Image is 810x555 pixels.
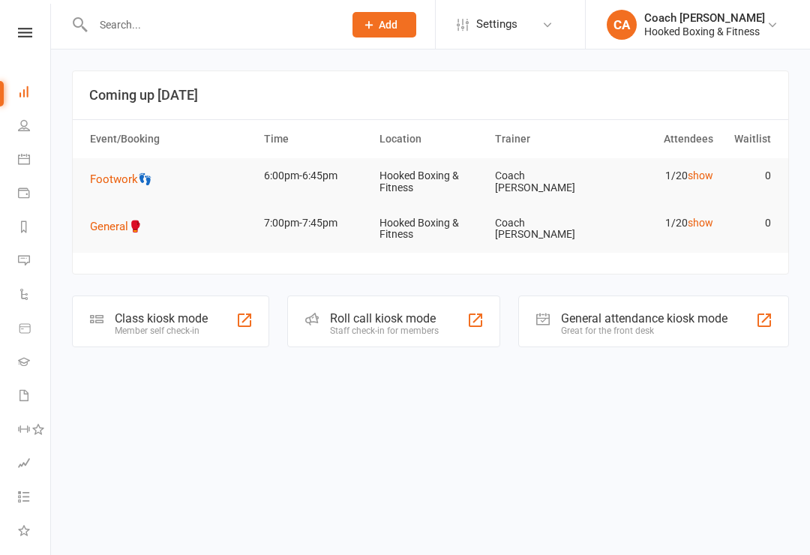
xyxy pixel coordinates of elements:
[604,205,719,241] td: 1/20
[90,217,153,235] button: General🥊
[379,19,397,31] span: Add
[644,11,765,25] div: Coach [PERSON_NAME]
[688,217,713,229] a: show
[90,172,152,186] span: Footwork👣
[257,158,373,193] td: 6:00pm-6:45pm
[488,158,604,205] td: Coach [PERSON_NAME]
[373,205,488,253] td: Hooked Boxing & Fitness
[720,205,778,241] td: 0
[720,120,778,158] th: Waitlist
[18,211,52,245] a: Reports
[257,205,373,241] td: 7:00pm-7:45pm
[720,158,778,193] td: 0
[115,325,208,336] div: Member self check-in
[688,169,713,181] a: show
[18,110,52,144] a: People
[488,205,604,253] td: Coach [PERSON_NAME]
[18,76,52,110] a: Dashboard
[373,120,488,158] th: Location
[561,325,727,336] div: Great for the front desk
[18,515,52,549] a: What's New
[257,120,373,158] th: Time
[18,144,52,178] a: Calendar
[18,313,52,346] a: Product Sales
[644,25,765,38] div: Hooked Boxing & Fitness
[89,88,772,103] h3: Coming up [DATE]
[604,120,719,158] th: Attendees
[476,7,517,41] span: Settings
[90,170,163,188] button: Footwork👣
[18,178,52,211] a: Payments
[330,311,439,325] div: Roll call kiosk mode
[330,325,439,336] div: Staff check-in for members
[607,10,637,40] div: CA
[90,220,142,233] span: General🥊
[18,448,52,481] a: Assessments
[88,14,333,35] input: Search...
[115,311,208,325] div: Class kiosk mode
[488,120,604,158] th: Trainer
[352,12,416,37] button: Add
[83,120,257,158] th: Event/Booking
[373,158,488,205] td: Hooked Boxing & Fitness
[561,311,727,325] div: General attendance kiosk mode
[604,158,719,193] td: 1/20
